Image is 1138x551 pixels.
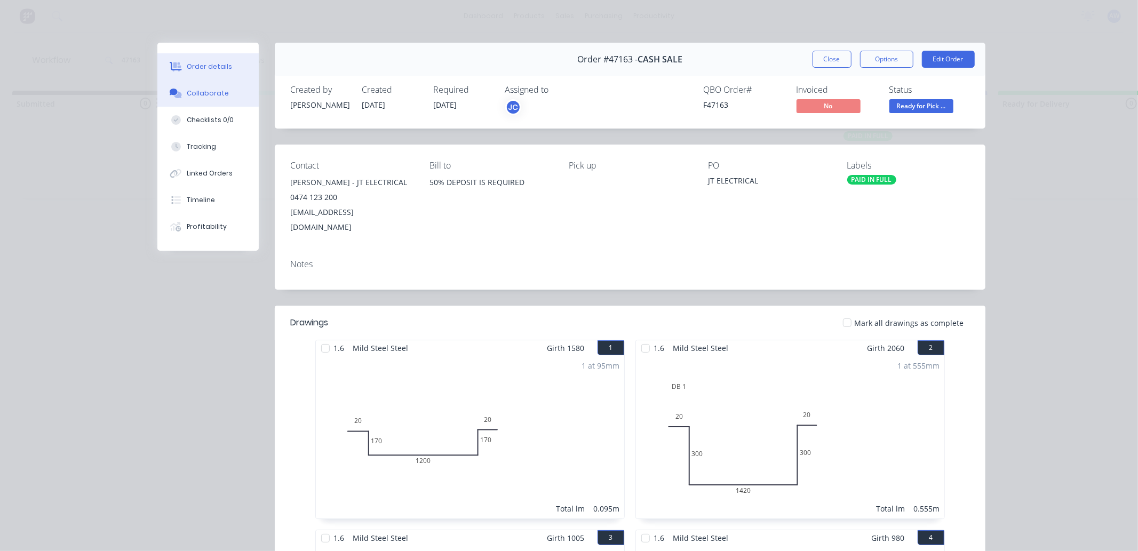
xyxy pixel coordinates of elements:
span: 1.6 [330,530,349,546]
div: 0.095m [594,503,620,514]
div: Bill to [429,161,552,171]
span: Girth 2060 [868,340,905,356]
div: Created [362,85,421,95]
div: [PERSON_NAME] - JT ELECTRICAL0474 123 200[EMAIL_ADDRESS][DOMAIN_NAME] [291,175,413,235]
div: Total lm [556,503,585,514]
span: [DATE] [434,100,457,110]
button: Profitability [157,213,259,240]
span: Mild Steel Steel [349,530,413,546]
span: Order #47163 - [577,54,638,65]
button: 4 [918,530,944,545]
span: Mild Steel Steel [349,340,413,356]
button: 2 [918,340,944,355]
div: Total lm [877,503,905,514]
div: 0.555m [914,503,940,514]
span: Girth 1005 [547,530,585,546]
button: 3 [598,530,624,545]
button: Checklists 0/0 [157,107,259,133]
span: 1.6 [650,340,669,356]
button: 1 [598,340,624,355]
button: Linked Orders [157,160,259,187]
div: Notes [291,259,969,269]
div: PO [708,161,830,171]
div: Linked Orders [187,169,233,178]
div: PAID IN FULL [847,175,896,185]
div: [PERSON_NAME] - JT ELECTRICAL [291,175,413,190]
div: JT ELECTRICAL [708,175,830,190]
div: 50% DEPOSIT IS REQUIRED [429,175,552,190]
div: Created by [291,85,349,95]
div: 50% DEPOSIT IS REQUIRED [429,175,552,209]
div: 1 at 555mm [898,360,940,371]
div: Timeline [187,195,215,205]
span: Mild Steel Steel [669,340,733,356]
div: Tracking [187,142,216,151]
div: 1 at 95mm [582,360,620,371]
span: Ready for Pick ... [889,99,953,113]
div: 0201701200170201 at 95mmTotal lm0.095m [316,356,624,518]
span: Mark all drawings as complete [855,317,964,329]
div: Contact [291,161,413,171]
div: Invoiced [797,85,877,95]
div: Order details [187,62,232,71]
button: Options [860,51,913,68]
span: CASH SALE [638,54,682,65]
span: 1.6 [650,530,669,546]
div: Labels [847,161,969,171]
div: Assigned to [505,85,612,95]
div: Profitability [187,222,227,231]
div: Collaborate [187,89,229,98]
button: Tracking [157,133,259,160]
div: Pick up [569,161,691,171]
div: Drawings [291,316,329,329]
span: No [797,99,861,113]
button: Close [813,51,851,68]
div: DB 1203001420300201 at 555mmTotal lm0.555m [636,356,944,518]
button: Order details [157,53,259,80]
span: 1.6 [330,340,349,356]
span: Mild Steel Steel [669,530,733,546]
button: Edit Order [922,51,975,68]
div: Required [434,85,492,95]
div: Checklists 0/0 [187,115,234,125]
span: Girth 980 [872,530,905,546]
button: JC [505,99,521,115]
div: 0474 123 200 [291,190,413,205]
div: Status [889,85,969,95]
button: Collaborate [157,80,259,107]
div: [PERSON_NAME] [291,99,349,110]
div: QBO Order # [704,85,784,95]
button: Ready for Pick ... [889,99,953,115]
div: [EMAIL_ADDRESS][DOMAIN_NAME] [291,205,413,235]
span: Girth 1580 [547,340,585,356]
div: F47163 [704,99,784,110]
button: Timeline [157,187,259,213]
span: [DATE] [362,100,386,110]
